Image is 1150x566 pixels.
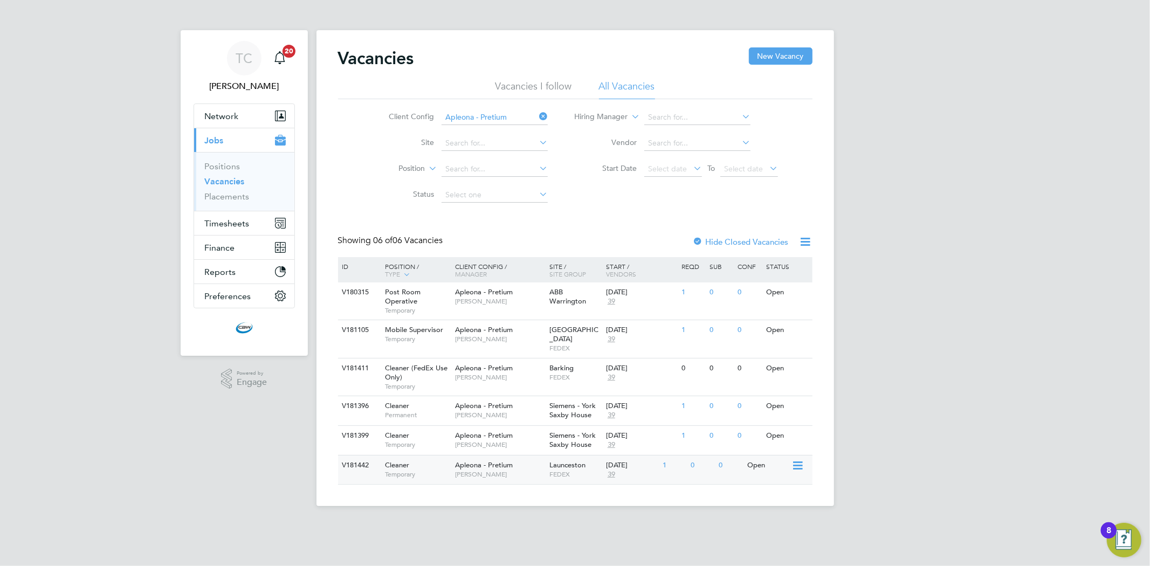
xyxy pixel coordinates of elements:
span: Powered by [237,369,267,378]
span: Cleaner (FedEx Use Only) [385,363,447,382]
div: Showing [338,235,445,246]
div: Status [763,257,810,275]
span: FEDEX [549,470,601,479]
label: Status [372,189,434,199]
div: 0 [679,358,707,378]
div: 8 [1106,530,1111,544]
label: Hiring Manager [566,112,628,122]
div: Conf [735,257,763,275]
span: Launceston [549,460,586,470]
div: [DATE] [606,288,676,297]
span: Temporary [385,306,450,315]
span: TC [236,51,252,65]
div: [DATE] [606,431,676,440]
span: [PERSON_NAME] [455,373,544,382]
a: Placements [205,191,250,202]
span: [PERSON_NAME] [455,297,544,306]
div: 1 [679,320,707,340]
span: Permanent [385,411,450,419]
div: 1 [679,282,707,302]
span: Jobs [205,135,224,146]
span: Cleaner [385,401,409,410]
li: All Vacancies [599,80,655,99]
span: [PERSON_NAME] [455,411,544,419]
div: Open [763,358,810,378]
label: Vendor [575,137,637,147]
div: 0 [688,455,716,475]
span: Mobile Supervisor [385,325,443,334]
span: Barking [549,363,574,372]
button: Preferences [194,284,294,308]
span: 20 [283,45,295,58]
div: Open [745,455,791,475]
div: Position / [377,257,452,284]
div: 0 [707,426,735,446]
span: FEDEX [549,373,601,382]
span: Apleona - Pretium [455,363,513,372]
span: Temporary [385,440,450,449]
button: Network [194,104,294,128]
div: V180315 [340,282,377,302]
span: Site Group [549,270,586,278]
span: [PERSON_NAME] [455,335,544,343]
div: [DATE] [606,402,676,411]
span: Apleona - Pretium [455,460,513,470]
span: Tom Cheek [194,80,295,93]
div: 0 [707,320,735,340]
div: 0 [707,358,735,378]
button: New Vacancy [749,47,812,65]
div: Jobs [194,152,294,211]
div: Open [763,320,810,340]
span: 06 Vacancies [374,235,443,246]
span: Select date [648,164,687,174]
input: Select one [442,188,548,203]
div: [DATE] [606,461,657,470]
div: 0 [735,426,763,446]
span: Temporary [385,382,450,391]
span: Siemens - York Saxby House [549,431,596,449]
span: Timesheets [205,218,250,229]
label: Client Config [372,112,434,121]
input: Search for... [644,136,750,151]
span: Siemens - York Saxby House [549,401,596,419]
span: Select date [724,164,763,174]
span: Type [385,270,400,278]
span: Temporary [385,470,450,479]
div: 0 [735,320,763,340]
button: Finance [194,236,294,259]
span: [PERSON_NAME] [455,470,544,479]
span: Network [205,111,239,121]
div: 0 [735,282,763,302]
span: Post Room Operative [385,287,421,306]
span: 06 of [374,235,393,246]
a: Positions [205,161,240,171]
button: Reports [194,260,294,284]
a: Go to home page [194,319,295,336]
div: ID [340,257,377,275]
div: V181411 [340,358,377,378]
div: 1 [679,426,707,446]
div: Client Config / [452,257,547,283]
span: 39 [606,335,617,344]
div: V181399 [340,426,377,446]
a: TC[PERSON_NAME] [194,41,295,93]
span: 39 [606,440,617,450]
label: Start Date [575,163,637,173]
span: Vendors [606,270,636,278]
a: 20 [269,41,291,75]
span: 39 [606,297,617,306]
div: Sub [707,257,735,275]
span: FEDEX [549,344,601,353]
div: 1 [660,455,688,475]
input: Search for... [442,162,548,177]
span: 39 [606,411,617,420]
input: Search for... [644,110,750,125]
span: Temporary [385,335,450,343]
div: Reqd [679,257,707,275]
div: Open [763,282,810,302]
div: 1 [679,396,707,416]
span: Apleona - Pretium [455,401,513,410]
div: 0 [707,396,735,416]
a: Powered byEngage [221,369,267,389]
button: Open Resource Center, 8 new notifications [1107,523,1141,557]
